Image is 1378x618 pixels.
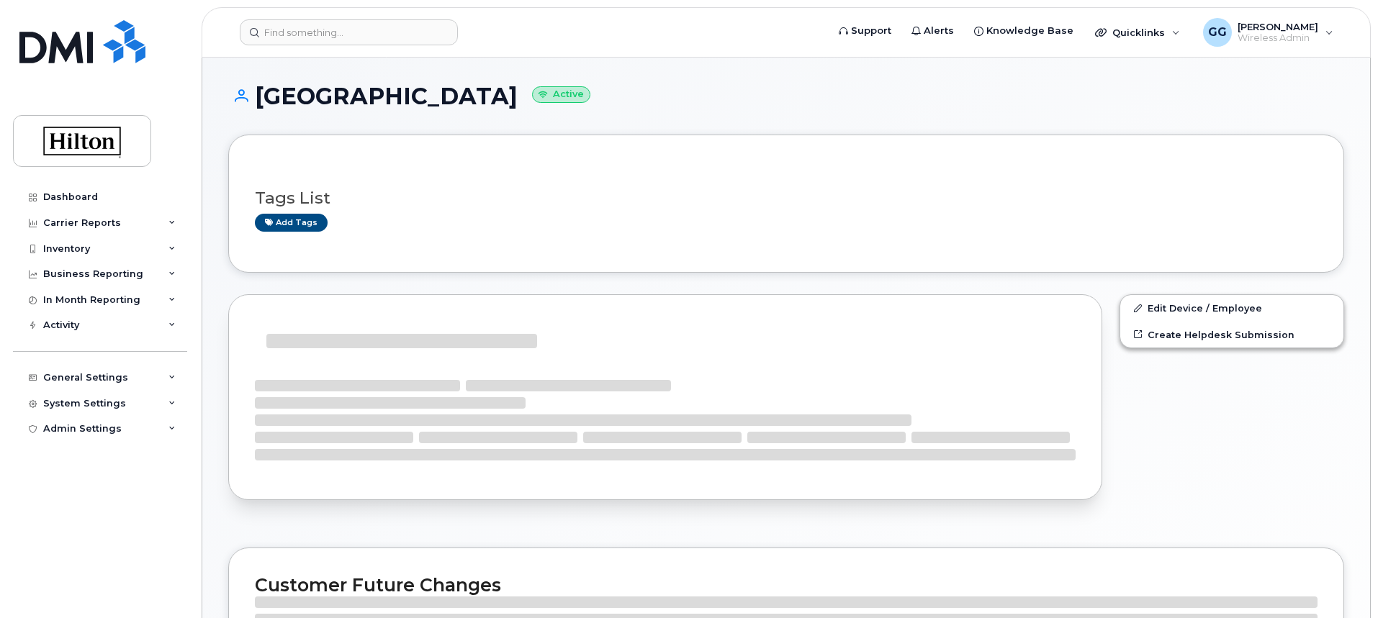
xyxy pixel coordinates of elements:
[255,574,1318,596] h2: Customer Future Changes
[532,86,590,103] small: Active
[255,189,1318,207] h3: Tags List
[1120,295,1343,321] a: Edit Device / Employee
[1120,322,1343,347] a: Create Helpdesk Submission
[228,83,1344,109] h1: [GEOGRAPHIC_DATA]
[255,214,328,232] a: Add tags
